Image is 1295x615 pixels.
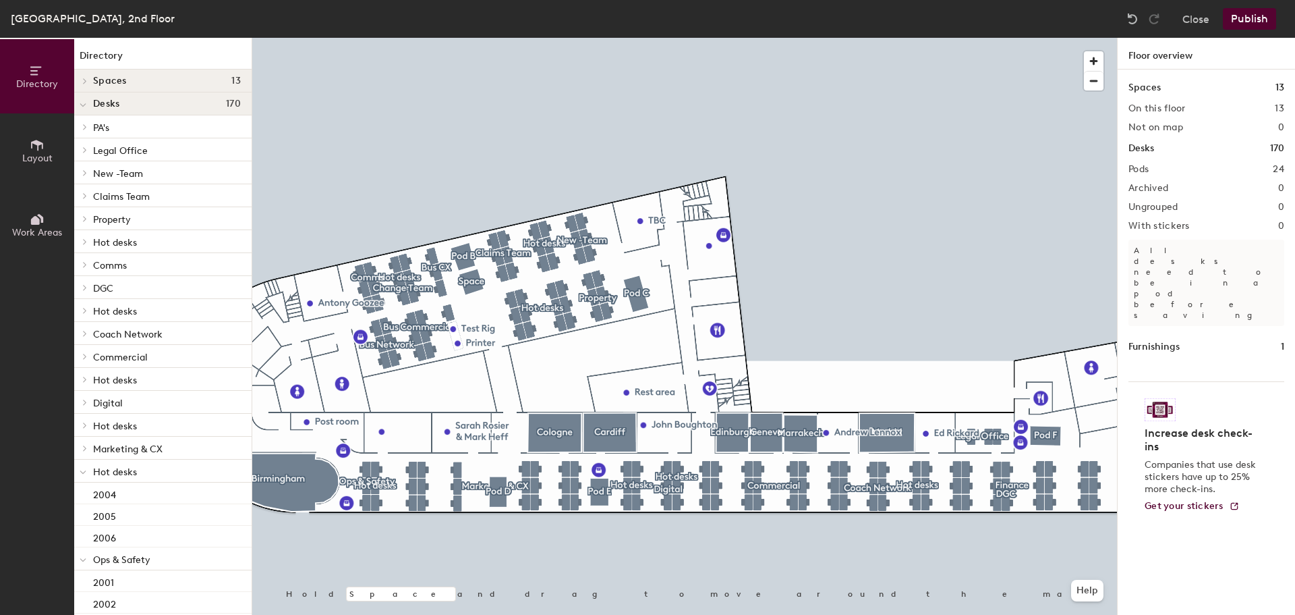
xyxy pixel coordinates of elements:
div: [GEOGRAPHIC_DATA], 2nd Floor [11,10,175,27]
h2: 0 [1278,202,1284,213]
h4: Increase desk check-ins [1145,427,1260,454]
span: New -Team [93,168,143,180]
h1: Floor overview [1118,38,1295,70]
h2: Ungrouped [1128,202,1178,213]
h1: Furnishings [1128,340,1180,354]
button: Close [1182,8,1209,30]
span: Commercial [93,352,148,363]
span: 170 [226,99,241,109]
a: Get your stickers [1145,501,1240,512]
span: Get your stickers [1145,500,1224,512]
p: 2005 [93,507,116,523]
h1: Spaces [1128,80,1161,95]
h1: 170 [1270,141,1284,156]
h2: With stickers [1128,221,1190,232]
h2: Archived [1128,183,1168,194]
p: 2006 [93,529,116,544]
span: PA's [93,122,109,134]
p: 2002 [93,595,116,610]
h1: 13 [1275,80,1284,95]
span: Hot desks [93,237,137,248]
span: Hot desks [93,466,137,478]
span: Coach Network [93,329,163,340]
img: Undo [1126,12,1139,26]
span: Desks [93,99,119,109]
h2: 24 [1273,164,1284,175]
img: Redo [1147,12,1161,26]
span: Directory [16,78,58,90]
span: Digital [93,398,123,409]
p: 2001 [93,573,114,589]
p: 2004 [93,485,116,501]
span: Ops & Safety [93,554,150,566]
p: All desks need to be in a pod before saving [1128,240,1284,326]
h2: 0 [1278,122,1284,133]
h2: 0 [1278,183,1284,194]
span: Layout [22,153,53,164]
span: Spaces [93,76,127,86]
span: 13 [231,76,241,86]
h2: Pods [1128,164,1149,175]
button: Publish [1223,8,1276,30]
h1: Desks [1128,141,1154,156]
span: Work Areas [12,227,62,238]
p: Companies that use desk stickers have up to 25% more check-ins. [1145,459,1260,496]
button: Help [1071,580,1103,601]
span: Property [93,214,131,225]
h2: Not on map [1128,122,1183,133]
h2: 13 [1275,103,1284,114]
img: Sticker logo [1145,398,1176,421]
span: Hot desks [93,306,137,317]
h2: 0 [1278,221,1284,232]
span: Comms [93,260,127,271]
span: Claims Team [93,191,150,203]
span: Marketing & CX [93,444,163,455]
span: Hot desks [93,421,137,432]
span: DGC [93,283,113,294]
h1: Directory [74,49,252,70]
h2: On this floor [1128,103,1186,114]
span: Hot desks [93,375,137,386]
h1: 1 [1281,340,1284,354]
span: Legal Office [93,145,148,157]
